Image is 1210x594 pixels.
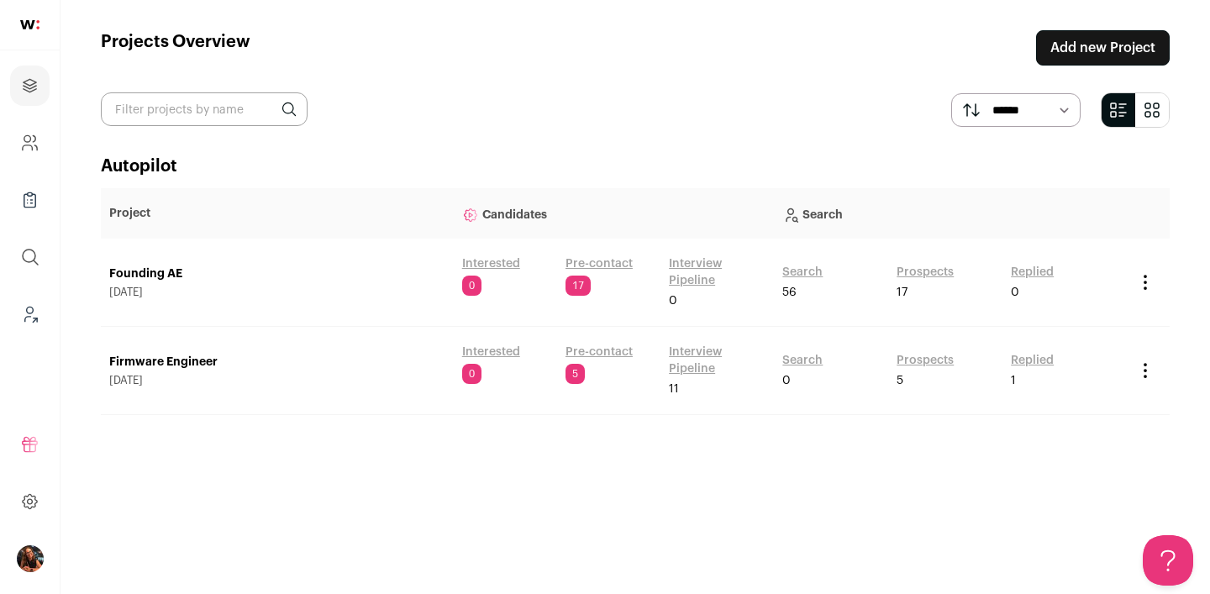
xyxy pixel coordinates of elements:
[566,364,585,384] span: 5
[10,294,50,334] a: Leads (Backoffice)
[782,284,797,301] span: 56
[897,264,954,281] a: Prospects
[17,545,44,572] img: 13968079-medium_jpg
[897,372,903,389] span: 5
[109,354,445,371] a: Firmware Engineer
[1011,264,1054,281] a: Replied
[669,255,765,289] a: Interview Pipeline
[782,264,823,281] a: Search
[1135,272,1155,292] button: Project Actions
[1135,360,1155,381] button: Project Actions
[782,197,1118,230] p: Search
[782,372,791,389] span: 0
[782,352,823,369] a: Search
[20,20,39,29] img: wellfound-shorthand-0d5821cbd27db2630d0214b213865d53afaa358527fdda9d0ea32b1df1b89c2c.svg
[109,265,445,282] a: Founding AE
[669,381,679,397] span: 11
[669,344,765,377] a: Interview Pipeline
[566,255,633,272] a: Pre-contact
[10,123,50,163] a: Company and ATS Settings
[17,545,44,572] button: Open dropdown
[669,292,677,309] span: 0
[10,66,50,106] a: Projects
[462,344,520,360] a: Interested
[566,276,591,296] span: 17
[109,205,445,222] p: Project
[101,155,1170,178] h2: Autopilot
[1011,284,1019,301] span: 0
[101,30,250,66] h1: Projects Overview
[1143,535,1193,586] iframe: Toggle Customer Support
[897,284,907,301] span: 17
[462,197,766,230] p: Candidates
[566,344,633,360] a: Pre-contact
[462,276,481,296] span: 0
[462,364,481,384] span: 0
[1011,372,1016,389] span: 1
[897,352,954,369] a: Prospects
[462,255,520,272] a: Interested
[1036,30,1170,66] a: Add new Project
[109,374,445,387] span: [DATE]
[10,180,50,220] a: Company Lists
[101,92,308,126] input: Filter projects by name
[109,286,445,299] span: [DATE]
[1011,352,1054,369] a: Replied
